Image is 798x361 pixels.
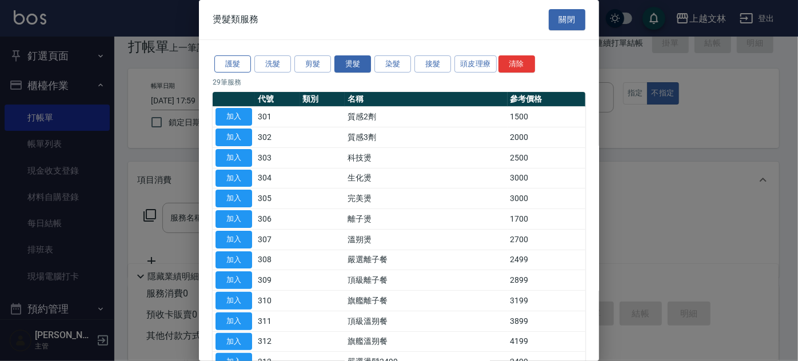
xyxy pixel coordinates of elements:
[508,331,585,352] td: 4199
[345,168,508,188] td: 生化燙
[334,55,371,73] button: 燙髮
[216,231,252,248] button: 加入
[216,190,252,207] button: 加入
[216,108,252,126] button: 加入
[345,291,508,311] td: 旗艦離子餐
[508,270,585,291] td: 2899
[255,270,300,291] td: 309
[345,311,508,331] td: 頂級溫朔餐
[508,209,585,230] td: 1700
[374,55,411,73] button: 染髮
[508,107,585,127] td: 1500
[255,250,300,270] td: 308
[345,92,508,107] th: 名稱
[414,55,451,73] button: 接髮
[549,9,585,30] button: 關閉
[213,14,258,25] span: 燙髮類服務
[255,291,300,311] td: 310
[216,210,252,228] button: 加入
[498,55,535,73] button: 清除
[345,270,508,291] td: 頂級離子餐
[508,168,585,188] td: 3000
[508,188,585,209] td: 3000
[454,55,497,73] button: 頭皮理療
[255,168,300,188] td: 304
[345,250,508,270] td: 嚴選離子餐
[255,92,300,107] th: 代號
[255,107,300,127] td: 301
[255,188,300,209] td: 305
[214,55,251,73] button: 護髮
[216,271,252,289] button: 加入
[345,331,508,352] td: 旗艦溫朔餐
[508,250,585,270] td: 2499
[345,107,508,127] td: 質感2劑
[300,92,345,107] th: 類別
[216,333,252,351] button: 加入
[216,149,252,167] button: 加入
[216,312,252,330] button: 加入
[508,229,585,250] td: 2700
[255,311,300,331] td: 311
[255,209,300,230] td: 306
[255,127,300,148] td: 302
[216,292,252,310] button: 加入
[345,229,508,250] td: 溫朔燙
[508,92,585,107] th: 參考價格
[255,147,300,168] td: 303
[508,291,585,311] td: 3199
[508,127,585,148] td: 2000
[294,55,331,73] button: 剪髮
[508,311,585,331] td: 3899
[213,77,585,87] p: 29 筆服務
[345,147,508,168] td: 科技燙
[255,331,300,352] td: 312
[216,129,252,146] button: 加入
[254,55,291,73] button: 洗髮
[345,188,508,209] td: 完美燙
[216,170,252,187] button: 加入
[345,209,508,230] td: 離子燙
[216,251,252,269] button: 加入
[508,147,585,168] td: 2500
[255,229,300,250] td: 307
[345,127,508,148] td: 質感3劑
